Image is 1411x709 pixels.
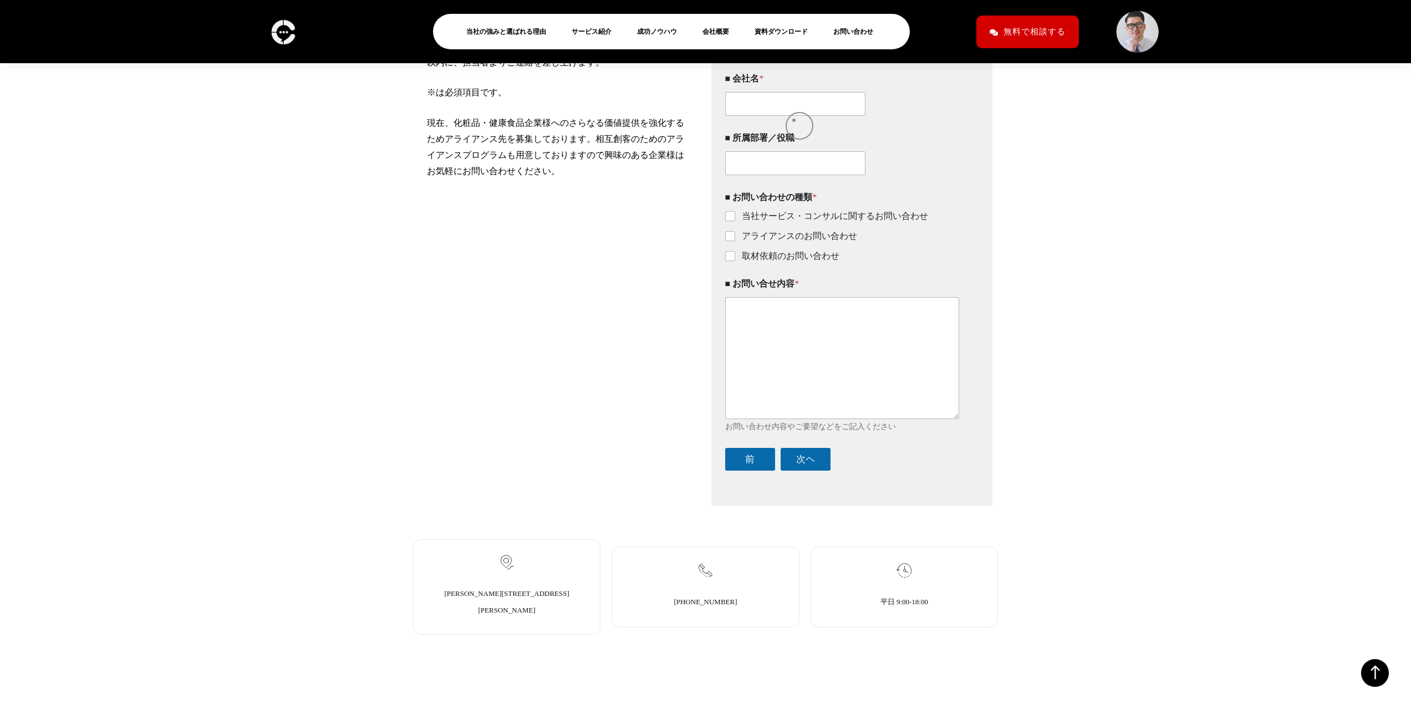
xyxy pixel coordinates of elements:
[1004,22,1066,42] span: 無料で相談する
[427,85,692,101] p: ※は必須項目です。
[466,25,555,38] a: 当社の強みと選ばれる理由
[674,598,737,606] a: [PHONE_NUMBER]
[725,192,817,202] legend: ■ お問い合わせの種類
[572,25,620,38] a: サービス紹介
[268,26,298,35] a: logo-c
[880,598,928,606] a: 平日 9:00-18:00
[725,448,775,471] button: 前
[755,25,817,38] a: 資料ダウンロード
[735,231,857,242] label: アライアンスのお問い合わせ
[268,16,298,48] img: logo-c
[444,589,569,614] a: [PERSON_NAME][STREET_ADDRESS][PERSON_NAME]
[427,115,692,179] p: 現在、化粧品・健康食品企業様へのさらなる価値提供を強化するためアライアンス先を募集しております。相互創客のためのアライアンスプログラムも用意しておりますので興味のある企業様はお気軽にお問い合わせ...
[637,25,686,38] a: 成功ノウハウ
[833,25,882,38] a: お問い合わせ
[735,251,839,262] label: 取材依頼のお問い合わせ
[725,132,960,143] label: ■ 所属部署／役職
[735,211,928,222] label: 当社サービス・コンサルに関するお問い合わせ
[702,25,738,38] a: 会社概要
[781,448,831,471] button: 次ヘ
[976,16,1079,48] a: 無料で相談する
[725,422,960,431] div: お問い合わせ内容やご要望などをご記入ください
[725,278,960,289] label: ■ お問い合せ内容
[725,73,960,84] label: ■ 会社名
